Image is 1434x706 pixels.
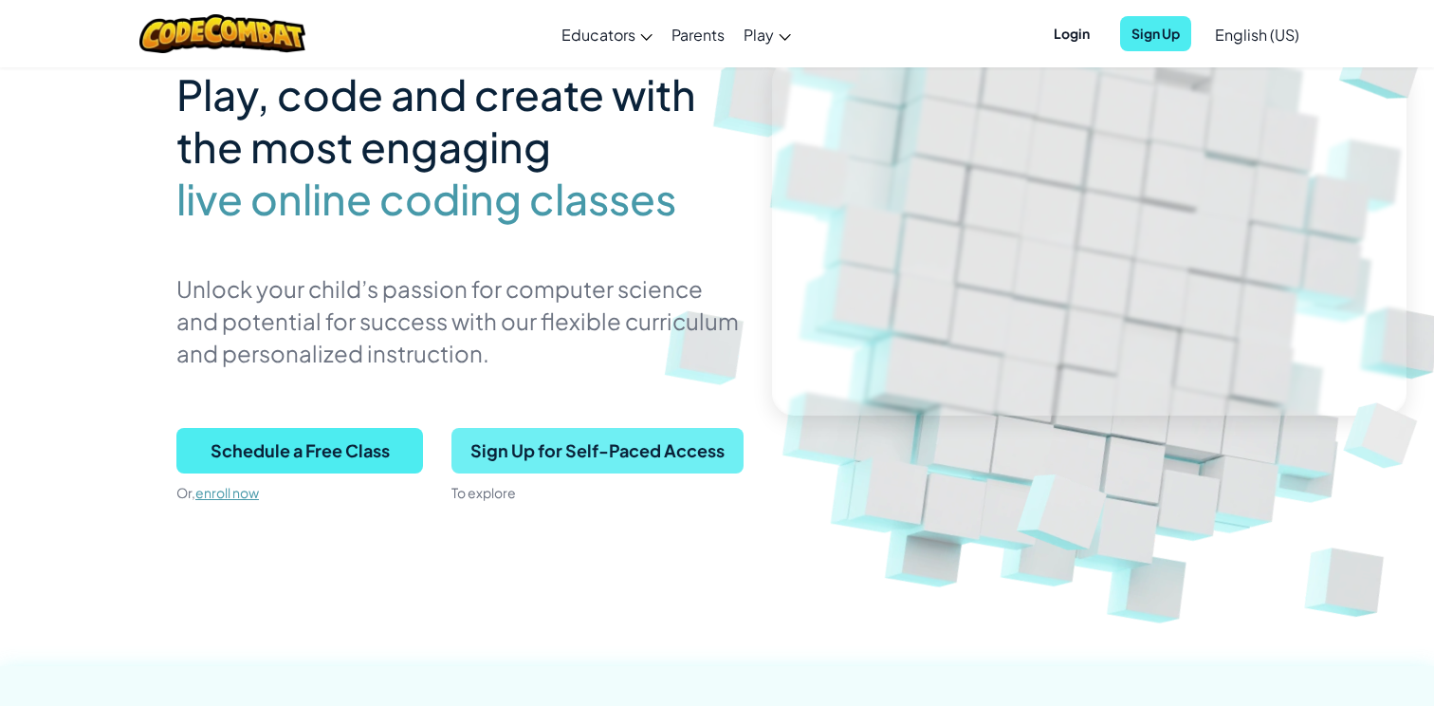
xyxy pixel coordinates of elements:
span: English (US) [1215,25,1299,45]
button: Sign Up for Self-Paced Access [451,428,744,474]
img: CodeCombat logo [139,14,305,53]
button: Schedule a Free Class [176,428,423,474]
p: Unlock your child’s passion for computer science and potential for success with our flexible curr... [176,272,744,369]
a: Educators [552,9,662,60]
button: Sign Up [1120,16,1191,51]
button: Login [1042,16,1101,51]
a: Parents [662,9,734,60]
span: Play, code and create with the most engaging [176,67,696,173]
span: Or, [176,484,195,501]
span: Play [744,25,774,45]
span: To explore [451,484,516,501]
img: Overlap cubes [981,420,1153,589]
span: Educators [561,25,635,45]
a: enroll now [195,484,259,501]
a: English (US) [1205,9,1309,60]
a: Play [734,9,800,60]
span: live online coding classes [176,173,676,225]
